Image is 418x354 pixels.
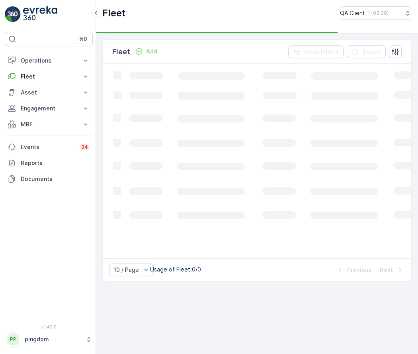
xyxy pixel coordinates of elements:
[81,144,88,150] p: 34
[5,116,93,132] button: MRF
[5,171,93,187] a: Documents
[150,265,201,273] p: Usage of Fleet : 0/0
[7,333,20,346] div: PP
[112,46,130,57] p: Fleet
[132,47,160,56] button: Add
[21,73,77,81] p: Fleet
[25,335,82,343] p: pingdom
[368,10,389,16] p: ( +03:00 )
[335,265,373,275] button: Previous
[5,324,93,329] span: v 1.49.0
[21,57,77,65] p: Operations
[340,6,412,20] button: QA Client(+03:00)
[5,69,93,85] button: Fleet
[21,120,77,128] p: MRF
[380,266,393,274] p: Next
[363,48,381,56] p: Export
[5,53,93,69] button: Operations
[21,104,77,112] p: Engagement
[23,6,57,22] img: logo_light-DOdMpM7g.png
[21,175,90,183] p: Documents
[79,36,87,42] p: ⌘B
[340,9,365,17] p: QA Client
[347,45,386,58] button: Export
[102,7,126,20] p: Fleet
[21,88,77,96] p: Asset
[5,331,93,348] button: PPpingdom
[5,6,21,22] img: logo
[21,159,90,167] p: Reports
[379,265,405,275] button: Next
[5,100,93,116] button: Engagement
[288,45,344,58] button: Clear Filters
[5,139,93,155] a: Events34
[21,143,75,151] p: Events
[347,266,372,274] p: Previous
[5,155,93,171] a: Reports
[304,48,339,56] p: Clear Filters
[146,47,157,55] p: Add
[5,85,93,100] button: Asset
